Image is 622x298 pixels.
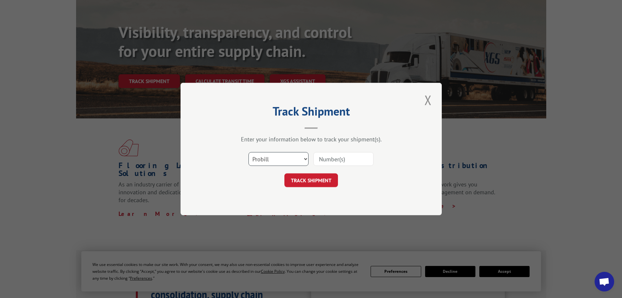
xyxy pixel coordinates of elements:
[284,173,338,187] button: TRACK SHIPMENT
[595,272,614,291] a: Open chat
[423,91,434,109] button: Close modal
[213,135,409,143] div: Enter your information below to track your shipment(s).
[313,152,374,166] input: Number(s)
[213,107,409,119] h2: Track Shipment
